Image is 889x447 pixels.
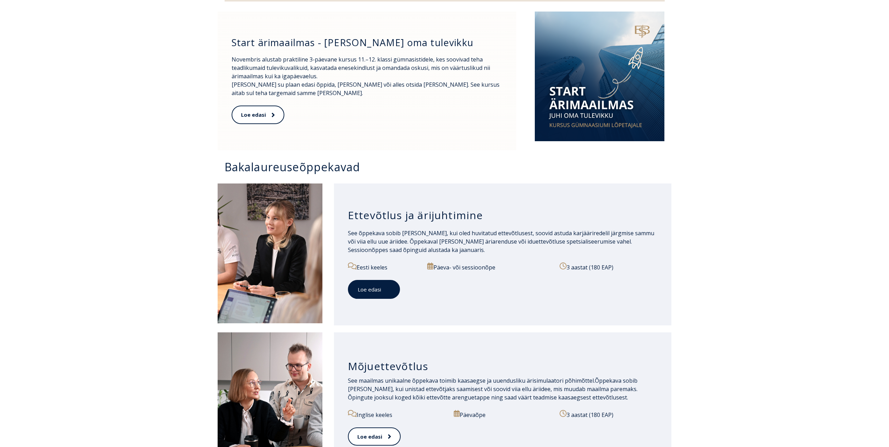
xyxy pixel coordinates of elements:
[560,410,650,419] p: 3 aastat (180 EAP)
[218,183,322,323] img: Ettevõtlus ja ärijuhtimine
[232,37,496,49] h3: Start ärimaailmas - [PERSON_NAME] oma tulevikku
[348,377,637,401] span: Õppekava sobib [PERSON_NAME], kui unistad ettevõtjaks saamisest või soovid viia ellu äriidee, mis...
[427,262,552,272] p: Päeva- või sessioonõpe
[225,161,672,173] h3: Bakalaureuseõppekavad
[348,427,401,446] a: Loe edasi
[348,280,400,299] a: Loe edasi
[348,360,658,373] h3: Mõjuettevõtlus
[535,12,664,141] img: Start ruut
[232,106,284,124] a: Loe edasi
[232,55,503,97] p: Novembris alustab praktiline 3-päevane kursus 11.–12. klassi gümnasistidele, kes soovivad teha te...
[348,229,654,254] span: See õppekava sobib [PERSON_NAME], kui oled huvitatud ettevõtlusest, soovid astuda karjääriredelil...
[560,262,657,272] p: 3 aastat (180 EAP)
[454,410,552,419] p: Päevaõpe
[348,410,446,419] p: Inglise keeles
[348,209,658,222] h3: Ettevõtlus ja ärijuhtimine
[348,262,420,272] p: Eesti keeles
[348,377,595,384] span: See maailmas unikaalne õppekava toimib kaasaegse ja uuendusliku ärisimulaatori põhimõttel.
